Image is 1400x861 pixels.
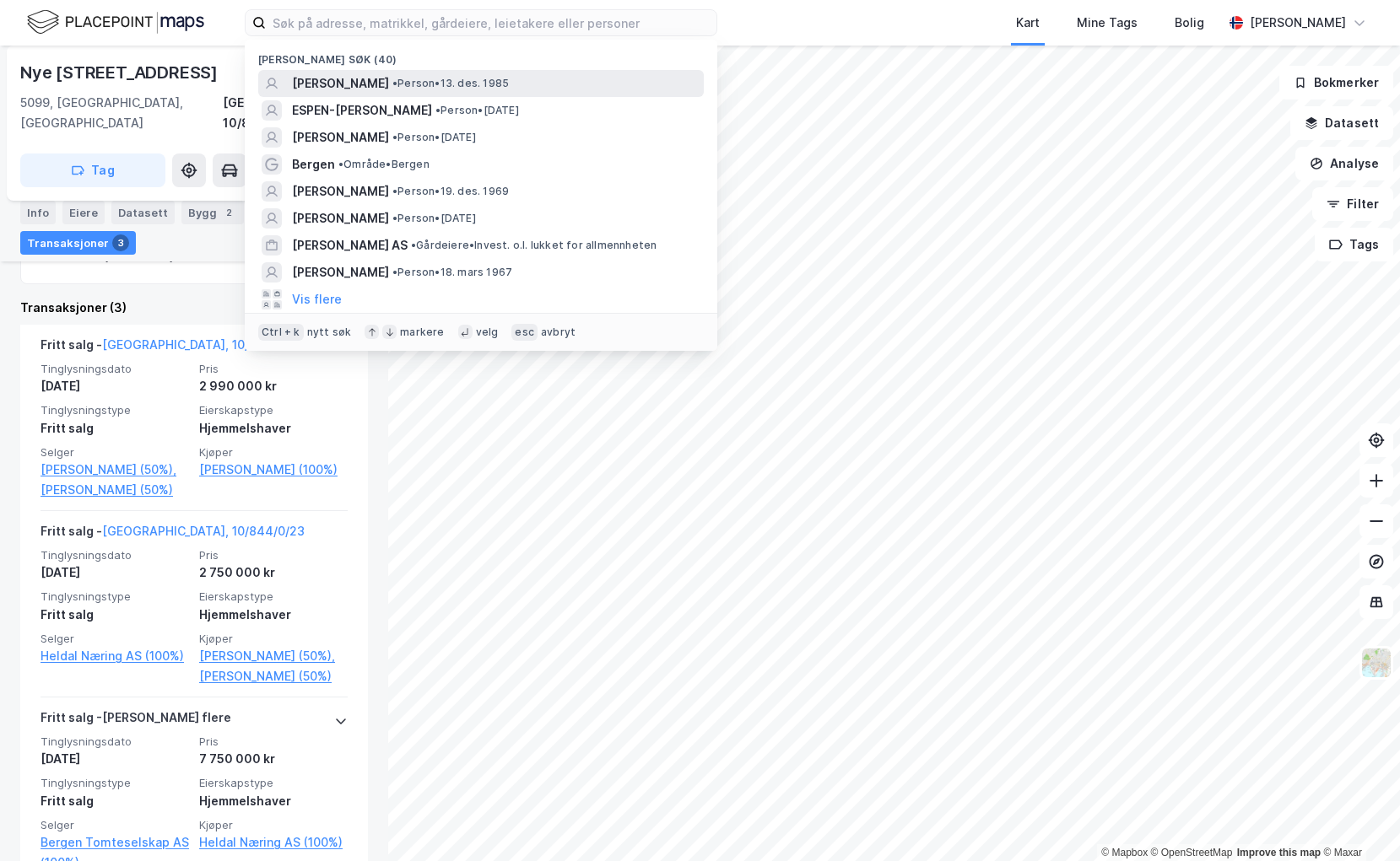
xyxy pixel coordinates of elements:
span: Person • 18. mars 1967 [392,266,512,279]
a: [PERSON_NAME] (100%) [199,460,348,480]
span: Område • Bergen [338,158,430,171]
div: velg [476,326,499,339]
div: Info [20,201,56,224]
div: nytt søk [307,326,352,339]
span: Tinglysningstype [41,776,189,790]
span: • [392,266,397,278]
span: ESPEN-[PERSON_NAME] [292,100,432,121]
div: [PERSON_NAME] søk (40) [245,40,717,70]
div: Hjemmelshaver [199,791,348,811]
span: • [411,239,416,251]
a: [GEOGRAPHIC_DATA], 10/844/0/23 [102,524,305,538]
div: Fritt salg [41,791,189,811]
span: Person • [DATE] [392,212,476,225]
span: [PERSON_NAME] [292,73,389,94]
span: • [435,104,441,116]
span: Pris [199,548,348,562]
span: [PERSON_NAME] [292,181,389,202]
div: avbryt [541,326,576,339]
span: Pris [199,735,348,749]
div: Transaksjoner [20,231,136,255]
span: • [392,131,397,143]
div: [PERSON_NAME] [1250,13,1346,33]
span: Kjøper [199,632,348,646]
div: esc [511,324,538,341]
span: Person • 13. des. 1985 [392,77,509,90]
span: • [392,185,397,197]
span: [PERSON_NAME] [292,262,389,283]
button: Datasett [1290,106,1393,140]
div: Kart [1016,13,1040,33]
span: Selger [41,632,189,646]
div: Eiere [62,201,105,224]
div: Transaksjoner (3) [20,298,368,318]
div: [DATE] [41,562,189,583]
div: Bolig [1175,13,1204,33]
div: Hjemmelshaver [199,418,348,439]
div: 2 [220,204,237,221]
div: 7 750 000 kr [199,749,348,769]
div: Fritt salg - [PERSON_NAME] flere [41,708,231,735]
span: Pris [199,362,348,376]
span: Tinglysningstype [41,589,189,604]
div: Ctrl + k [258,324,304,341]
div: Fritt salg - [41,521,305,548]
span: Eierskapstype [199,776,348,790]
img: logo.f888ab2527a4732fd821a326f86c7f29.svg [27,8,204,37]
div: Hjemmelshaver [199,605,348,625]
a: OpenStreetMap [1151,847,1233,858]
a: Heldal Næring AS (100%) [41,646,189,666]
button: Vis flere [292,289,342,309]
span: [PERSON_NAME] [292,208,389,229]
div: 5099, [GEOGRAPHIC_DATA], [GEOGRAPHIC_DATA] [20,93,223,133]
div: 3 [112,234,129,251]
span: Gårdeiere • Invest. o.l. lukket for allmennheten [411,239,657,252]
span: [PERSON_NAME] AS [292,235,408,256]
div: Datasett [111,201,175,224]
span: Kjøper [199,445,348,460]
a: [GEOGRAPHIC_DATA], 10/844/0/23 [102,337,305,352]
span: Kjøper [199,818,348,832]
span: Person • 19. des. 1969 [392,185,509,198]
div: [DATE] [41,376,189,396]
img: Z [1360,647,1392,679]
a: [PERSON_NAME] (50%), [199,646,348,666]
button: Tags [1315,228,1393,261]
span: • [392,212,397,224]
button: Tag [20,153,165,187]
input: Søk på adresse, matrikkel, gårdeiere, leietakere eller personer [266,10,716,35]
span: Tinglysningsdato [41,362,189,376]
div: Mine Tags [1077,13,1138,33]
div: Fritt salg [41,418,189,439]
span: Bergen [292,154,335,175]
a: [PERSON_NAME] (50%), [41,460,189,480]
span: Tinglysningsdato [41,735,189,749]
span: [PERSON_NAME] [292,127,389,148]
button: Analyse [1295,147,1393,180]
span: Eierskapstype [199,589,348,604]
div: [DATE] [41,749,189,769]
span: Person • [DATE] [435,104,519,117]
div: Nye [STREET_ADDRESS] [20,59,221,86]
span: Selger [41,818,189,832]
iframe: Chat Widget [1316,780,1400,861]
span: Selger [41,445,189,460]
div: Kontrollprogram for chat [1316,780,1400,861]
button: Filter [1312,187,1393,221]
a: Improve this map [1237,847,1321,858]
span: Tinglysningstype [41,403,189,417]
div: 2 990 000 kr [199,376,348,396]
div: markere [400,326,444,339]
span: Eierskapstype [199,403,348,417]
a: Heldal Næring AS (100%) [199,832,348,853]
a: Mapbox [1101,847,1148,858]
span: Person • [DATE] [392,131,476,144]
div: Fritt salg [41,605,189,625]
a: [PERSON_NAME] (50%) [199,666,348,686]
div: [GEOGRAPHIC_DATA], 10/844/0/23 [223,93,368,133]
div: Fritt salg - [41,335,305,362]
a: [PERSON_NAME] (50%) [41,480,189,500]
span: • [392,77,397,89]
span: Tinglysningsdato [41,548,189,562]
div: Bygg [181,201,244,224]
